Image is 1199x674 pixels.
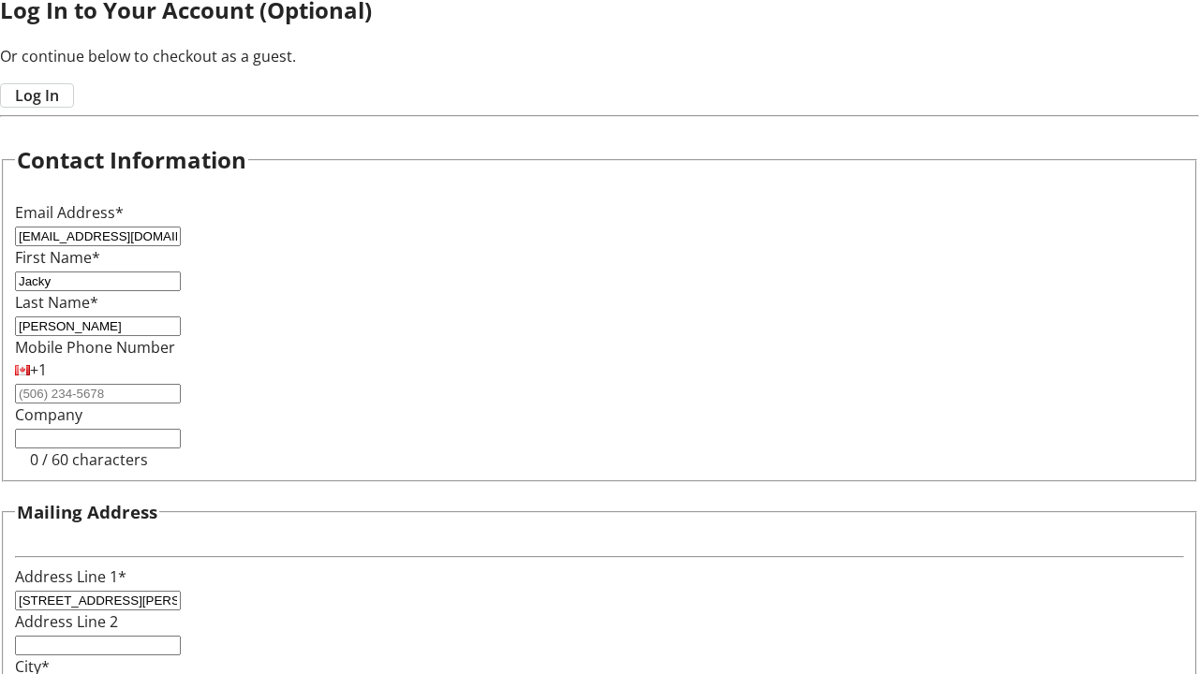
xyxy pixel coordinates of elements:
[15,404,82,425] label: Company
[17,499,157,525] h3: Mailing Address
[15,566,126,587] label: Address Line 1*
[30,449,148,470] tr-character-limit: 0 / 60 characters
[15,611,118,632] label: Address Line 2
[15,591,181,610] input: Address
[15,247,100,268] label: First Name*
[15,84,59,107] span: Log In
[17,143,246,177] h2: Contact Information
[15,202,124,223] label: Email Address*
[15,384,181,403] input: (506) 234-5678
[15,337,175,358] label: Mobile Phone Number
[15,292,98,313] label: Last Name*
